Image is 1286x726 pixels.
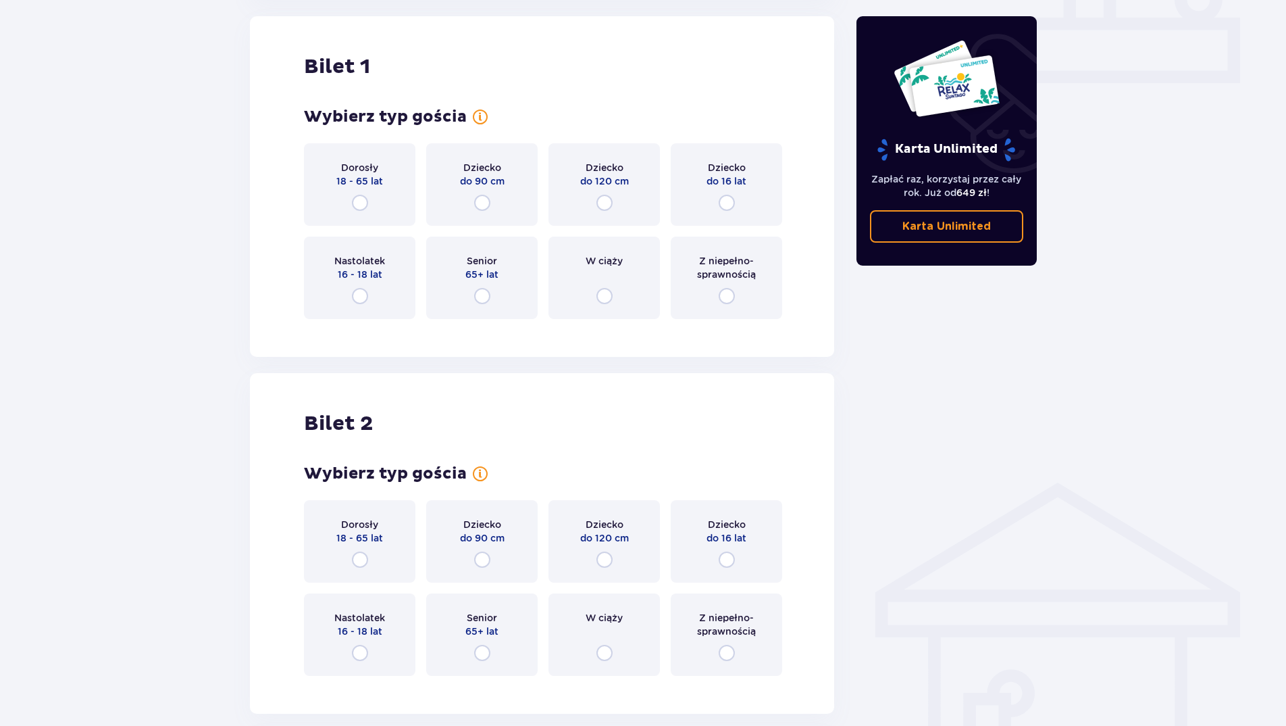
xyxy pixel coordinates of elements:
span: 16 - 18 lat [338,268,382,281]
span: Z niepełno­sprawnością [683,254,770,281]
span: Senior [467,611,497,625]
h2: Bilet 1 [304,54,370,80]
span: Dziecko [463,161,501,174]
span: 65+ lat [465,625,498,638]
p: Zapłać raz, korzystaj przez cały rok. Już od ! [870,172,1024,199]
span: 649 zł [956,187,987,198]
span: do 90 cm [460,174,505,188]
h3: Wybierz typ gościa [304,464,467,484]
span: do 120 cm [580,531,629,545]
span: 18 - 65 lat [336,531,383,545]
span: Dziecko [586,161,623,174]
span: Dorosły [341,518,378,531]
span: Z niepełno­sprawnością [683,611,770,638]
span: W ciąży [586,611,623,625]
span: Dziecko [463,518,501,531]
span: Nastolatek [334,254,385,268]
span: W ciąży [586,254,623,268]
span: do 90 cm [460,531,505,545]
span: do 16 lat [706,531,746,545]
span: Dorosły [341,161,378,174]
span: do 16 lat [706,174,746,188]
span: Dziecko [708,518,746,531]
span: Nastolatek [334,611,385,625]
span: Senior [467,254,497,268]
span: do 120 cm [580,174,629,188]
img: Dwie karty całoroczne do Suntago z napisem 'UNLIMITED RELAX', na białym tle z tropikalnymi liśćmi... [893,39,1000,118]
span: Dziecko [586,518,623,531]
span: Dziecko [708,161,746,174]
span: 16 - 18 lat [338,625,382,638]
span: 65+ lat [465,268,498,281]
span: 18 - 65 lat [336,174,383,188]
p: Karta Unlimited [876,138,1017,162]
h2: Bilet 2 [304,411,373,437]
a: Karta Unlimited [870,210,1024,243]
p: Karta Unlimited [902,219,991,234]
h3: Wybierz typ gościa [304,107,467,127]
